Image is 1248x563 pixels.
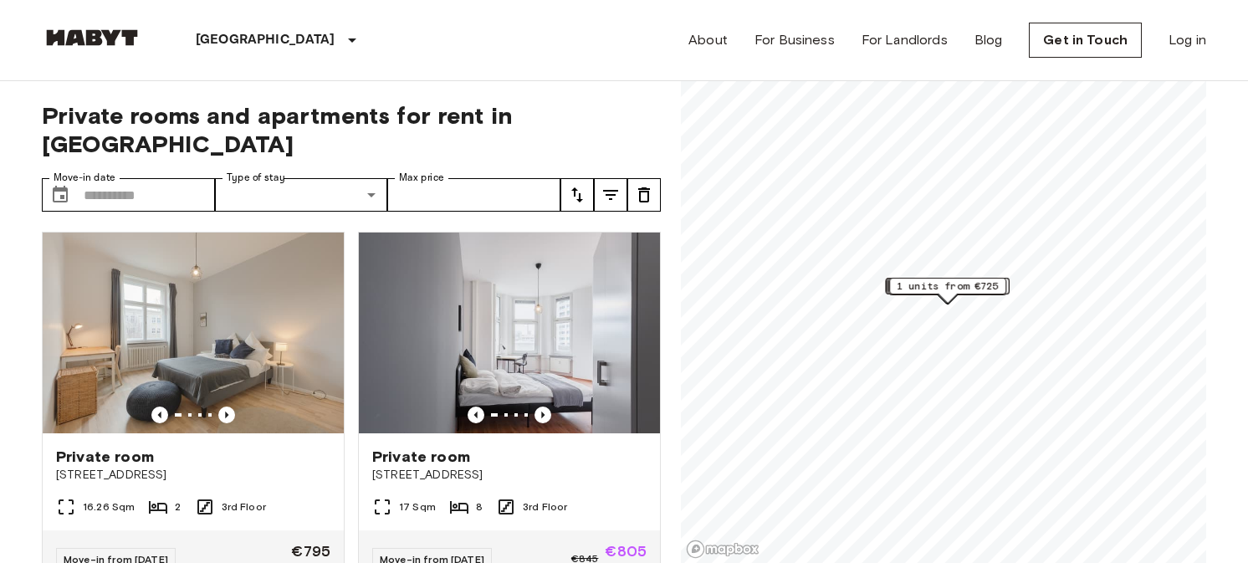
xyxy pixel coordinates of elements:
a: About [688,30,728,50]
a: Blog [974,30,1003,50]
img: Marketing picture of unit DE-01-047-05H [359,233,660,433]
span: [STREET_ADDRESS] [372,467,647,484]
p: [GEOGRAPHIC_DATA] [196,30,335,50]
a: For Landlords [862,30,948,50]
span: €795 [291,544,330,559]
span: 16.26 Sqm [83,499,135,514]
span: 8 [476,499,483,514]
span: 1 units from €725 [897,279,999,294]
a: Mapbox logo [686,540,760,559]
button: tune [560,178,594,212]
button: Previous image [151,407,168,423]
label: Max price [399,171,444,185]
div: Map marker [887,278,1005,304]
span: Private rooms and apartments for rent in [GEOGRAPHIC_DATA] [42,101,661,158]
div: Map marker [889,278,1006,304]
a: For Business [754,30,835,50]
img: Marketing picture of unit DE-01-078-004-02H [43,233,344,433]
a: Log in [1169,30,1206,50]
button: Previous image [468,407,484,423]
button: Choose date [43,178,77,212]
span: 17 Sqm [399,499,436,514]
button: Previous image [218,407,235,423]
span: 3rd Floor [222,499,266,514]
label: Move-in date [54,171,115,185]
span: 3rd Floor [523,499,567,514]
button: tune [594,178,627,212]
label: Type of stay [227,171,285,185]
div: Map marker [886,278,1009,304]
span: 2 [175,499,181,514]
div: Map marker [887,278,1010,304]
button: Previous image [534,407,551,423]
span: Private room [56,447,154,467]
span: [STREET_ADDRESS] [56,467,330,484]
a: Get in Touch [1029,23,1142,58]
img: Habyt [42,29,142,46]
span: €805 [605,544,647,559]
button: tune [627,178,661,212]
span: Private room [372,447,470,467]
